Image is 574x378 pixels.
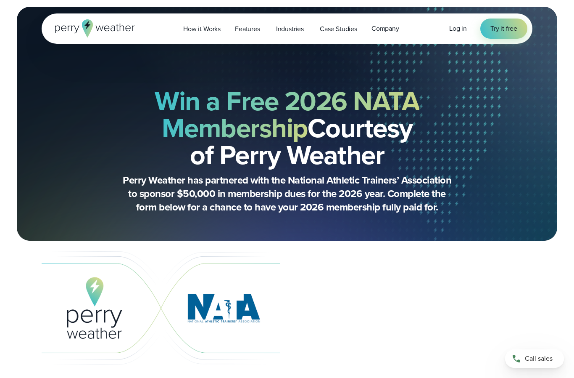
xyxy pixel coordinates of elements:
strong: Win a Free 2026 NATA Membership [155,81,419,148]
span: Industries [276,24,304,34]
span: Company [371,24,399,34]
span: How it Works [183,24,221,34]
span: Call sales [525,354,553,364]
h2: Courtesy of Perry Weather [84,88,490,168]
a: Log in [449,24,467,34]
a: Case Studies [313,20,364,37]
a: Call sales [505,349,564,368]
p: Perry Weather has partnered with the National Athletic Trainers’ Association to sponsor $50,000 i... [119,173,455,214]
span: Try it free [490,24,517,34]
span: Log in [449,24,467,33]
a: Try it free [480,19,527,39]
a: How it Works [176,20,228,37]
span: Features [235,24,260,34]
span: Case Studies [320,24,357,34]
